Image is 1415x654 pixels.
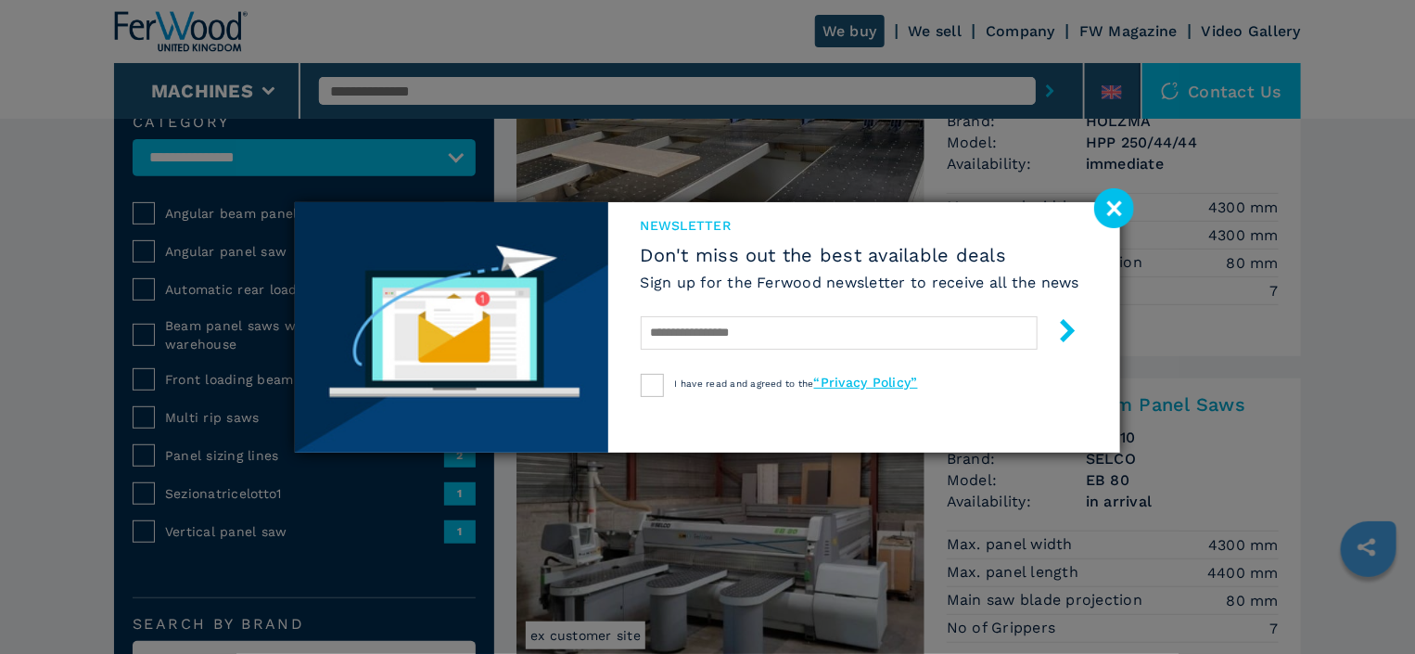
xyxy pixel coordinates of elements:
[641,244,1080,266] span: Don't miss out the best available deals
[641,216,1080,235] span: newsletter
[641,272,1080,293] h6: Sign up for the Ferwood newsletter to receive all the news
[814,375,918,390] a: “Privacy Policy”
[675,378,918,389] span: I have read and agreed to the
[1038,312,1079,355] button: submit-button
[295,202,608,453] img: Newsletter image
